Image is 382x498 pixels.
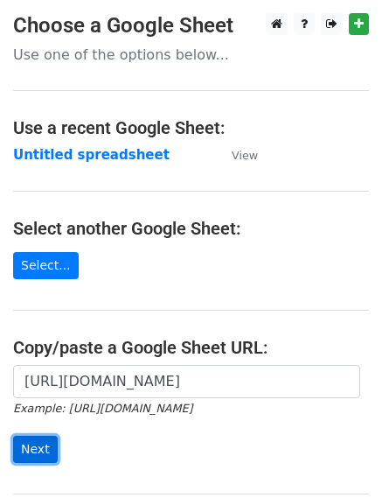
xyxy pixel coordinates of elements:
small: View [232,149,258,162]
input: Next [13,436,58,463]
h4: Copy/paste a Google Sheet URL: [13,337,369,358]
p: Use one of the options below... [13,46,369,64]
a: View [214,147,258,163]
h4: Select another Google Sheet: [13,218,369,239]
h3: Choose a Google Sheet [13,13,369,39]
small: Example: [URL][DOMAIN_NAME] [13,402,192,415]
input: Paste your Google Sheet URL here [13,365,360,398]
h4: Use a recent Google Sheet: [13,117,369,138]
iframe: Chat Widget [295,414,382,498]
a: Untitled spreadsheet [13,147,170,163]
a: Select... [13,252,79,279]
